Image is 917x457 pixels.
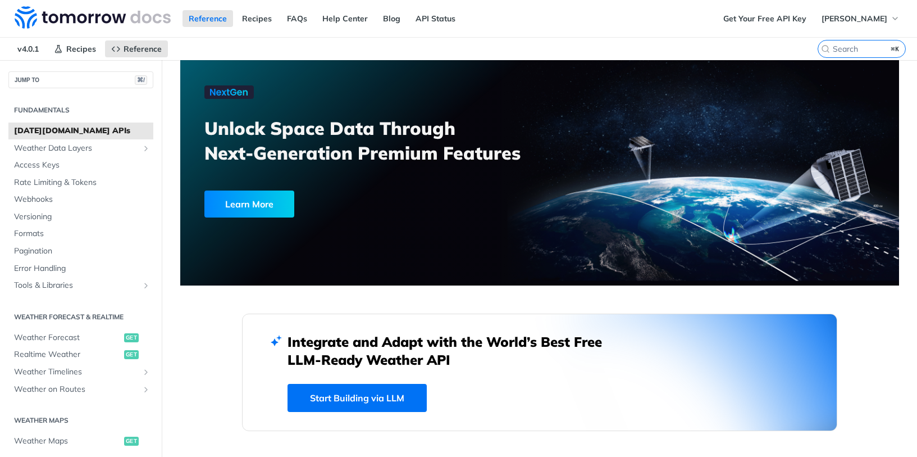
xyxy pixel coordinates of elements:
a: Tools & LibrariesShow subpages for Tools & Libraries [8,277,153,294]
span: Weather Forecast [14,332,121,343]
span: get [124,437,139,446]
a: Access Keys [8,157,153,174]
button: [PERSON_NAME] [815,10,906,27]
span: [DATE][DOMAIN_NAME] APIs [14,125,150,137]
span: Versioning [14,211,150,223]
span: Tools & Libraries [14,280,139,291]
a: Webhooks [8,191,153,208]
a: API Status [409,10,462,27]
kbd: ⌘K [888,43,902,55]
span: Formats [14,228,150,239]
button: Show subpages for Weather Timelines [142,368,150,377]
span: Error Handling [14,263,150,274]
span: Weather Data Layers [14,143,139,154]
span: Webhooks [14,194,150,205]
span: get [124,333,139,342]
h2: Weather Forecast & realtime [8,312,153,322]
span: Recipes [66,44,96,54]
span: Realtime Weather [14,349,121,360]
span: Weather on Routes [14,384,139,395]
a: Weather TimelinesShow subpages for Weather Timelines [8,364,153,381]
a: Weather on RoutesShow subpages for Weather on Routes [8,381,153,398]
a: FAQs [281,10,313,27]
span: v4.0.1 [11,40,45,57]
span: [PERSON_NAME] [822,13,887,24]
h3: Unlock Space Data Through Next-Generation Premium Features [204,116,552,165]
a: Versioning [8,209,153,225]
a: Reference [183,10,233,27]
a: Learn More [204,191,482,218]
span: Pagination [14,246,150,257]
a: Error Handling [8,260,153,277]
span: Weather Timelines [14,366,139,378]
a: Recipes [236,10,278,27]
h2: Weather Maps [8,415,153,426]
a: Recipes [48,40,102,57]
img: NextGen [204,85,254,99]
span: Weather Maps [14,436,121,447]
a: Get Your Free API Key [717,10,813,27]
span: ⌘/ [135,75,147,85]
a: Help Center [316,10,374,27]
img: Tomorrow.io Weather API Docs [15,6,171,29]
a: Realtime Weatherget [8,346,153,363]
div: Learn More [204,191,294,218]
a: Blog [377,10,407,27]
button: Show subpages for Weather Data Layers [142,144,150,153]
button: Show subpages for Weather on Routes [142,385,150,394]
h2: Integrate and Adapt with the World’s Best Free LLM-Ready Weather API [288,333,619,369]
button: JUMP TO⌘/ [8,71,153,88]
a: Formats [8,225,153,242]
span: Access Keys [14,160,150,171]
a: Start Building via LLM [288,384,427,412]
svg: Search [821,44,830,53]
a: Pagination [8,243,153,260]
span: Reference [124,44,162,54]
button: Show subpages for Tools & Libraries [142,281,150,290]
a: Rate Limiting & Tokens [8,174,153,191]
span: Rate Limiting & Tokens [14,177,150,188]
a: Reference [105,40,168,57]
a: Weather Data LayersShow subpages for Weather Data Layers [8,140,153,157]
a: Weather Forecastget [8,329,153,346]
a: [DATE][DOMAIN_NAME] APIs [8,123,153,139]
a: Weather Mapsget [8,433,153,450]
span: get [124,350,139,359]
h2: Fundamentals [8,105,153,115]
